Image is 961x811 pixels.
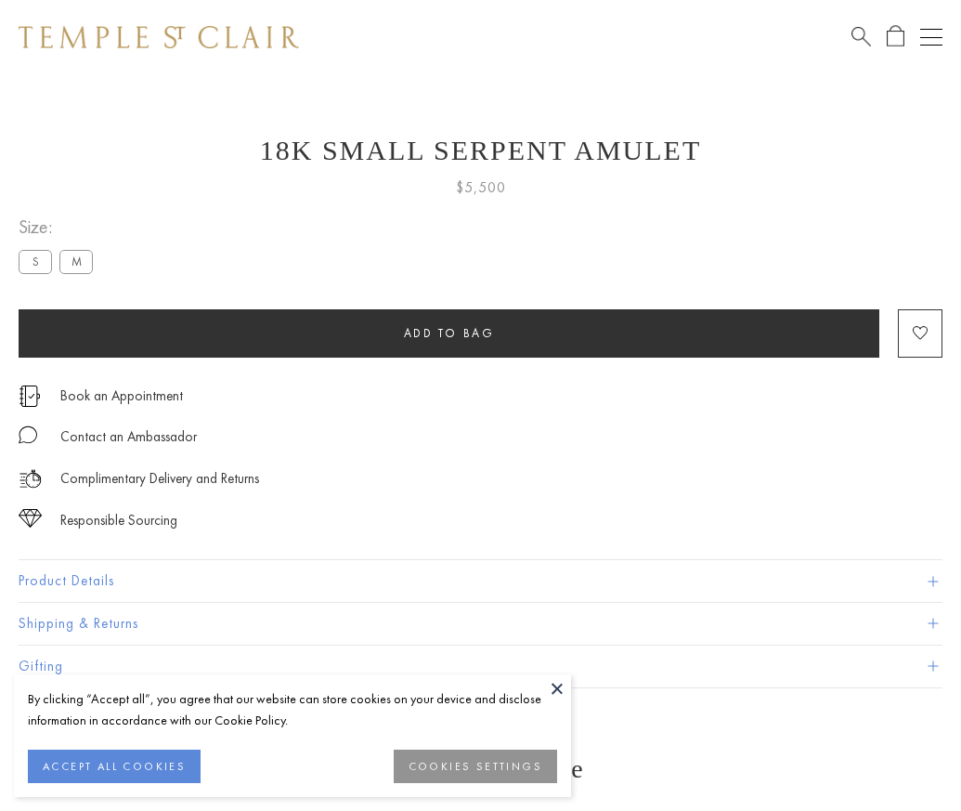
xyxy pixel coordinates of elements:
[19,509,42,528] img: icon_sourcing.svg
[887,25,904,48] a: Open Shopping Bag
[60,509,177,532] div: Responsible Sourcing
[851,25,871,48] a: Search
[456,176,506,200] span: $5,500
[60,386,183,406] a: Book an Appointment
[19,309,879,358] button: Add to bag
[19,560,942,602] button: Product Details
[28,688,557,731] div: By clicking “Accept all”, you agree that our website can store cookies on your device and disclos...
[60,467,259,491] p: Complimentary Delivery and Returns
[19,646,942,687] button: Gifting
[19,603,942,645] button: Shipping & Returns
[394,750,557,783] button: COOKIES SETTINGS
[404,325,495,341] span: Add to bag
[19,250,52,273] label: S
[19,212,100,242] span: Size:
[19,467,42,491] img: icon_delivery.svg
[28,750,201,783] button: ACCEPT ALL COOKIES
[19,135,942,166] h1: 18K Small Serpent Amulet
[920,26,942,48] button: Open navigation
[59,250,93,273] label: M
[19,386,41,407] img: icon_appointment.svg
[19,26,299,48] img: Temple St. Clair
[60,425,197,449] div: Contact an Ambassador
[19,425,37,444] img: MessageIcon-01_2.svg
